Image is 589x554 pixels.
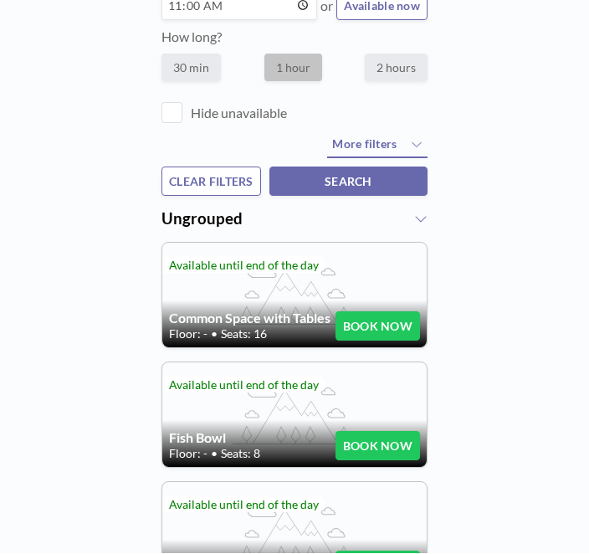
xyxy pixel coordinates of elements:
[169,430,335,447] h4: Fish Bowl
[325,175,372,189] span: SEARCH
[365,54,428,82] label: 2 hours
[327,132,428,159] button: More filters
[332,137,397,151] span: More filters
[161,29,222,45] label: How long?
[264,54,322,82] label: 1 hour
[335,432,420,461] button: BOOK NOW
[269,167,428,197] button: SEARCH
[161,167,261,197] button: CLEAR FILTERS
[335,312,420,341] button: BOOK NOW
[169,378,319,392] span: Available until end of the day
[191,105,287,122] label: Hide unavailable
[221,327,267,342] span: Seats: 16
[211,447,218,462] span: •
[169,327,207,342] span: Floor: -
[169,447,207,462] span: Floor: -
[169,175,254,189] span: CLEAR FILTERS
[169,498,319,512] span: Available until end of the day
[161,210,243,228] span: Ungrouped
[169,259,319,273] span: Available until end of the day
[221,447,260,462] span: Seats: 8
[211,327,218,342] span: •
[169,310,335,327] h4: Common Space with Tables
[161,54,221,82] label: 30 min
